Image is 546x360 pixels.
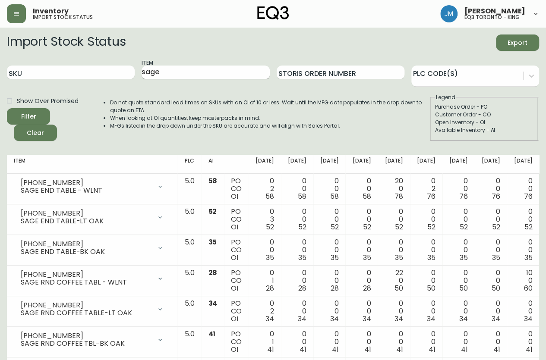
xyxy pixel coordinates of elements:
div: Customer Order - CO [435,111,533,119]
div: 0 0 [320,269,339,292]
div: 0 1 [256,269,274,292]
div: PO CO [231,238,242,262]
span: 52 [492,222,500,232]
span: Inventory [33,8,69,15]
div: 0 0 [352,330,371,354]
span: Export [503,38,532,48]
th: [DATE] [313,155,346,174]
div: 0 0 [352,300,371,323]
span: 34 [524,314,532,324]
span: OI [231,191,238,201]
img: b88646003a19a9f750de19192e969c24 [440,5,458,22]
div: 0 1 [256,330,274,354]
div: 0 0 [417,208,436,231]
div: 0 0 [352,177,371,200]
span: 52 [460,222,468,232]
span: 41 [429,344,436,354]
span: OI [231,344,238,354]
th: [DATE] [475,155,507,174]
div: 0 0 [417,238,436,262]
div: [PHONE_NUMBER] [21,271,151,279]
div: PO CO [231,269,242,292]
div: [PHONE_NUMBER]SAGE END TABLE-BK OAK [14,238,170,257]
span: 50 [459,283,468,293]
span: 28 [298,283,306,293]
div: 0 0 [385,238,403,262]
span: 76 [524,191,532,201]
span: OI [231,283,238,293]
span: 28 [266,283,274,293]
div: [PHONE_NUMBER]SAGE RND COFFEE TABL - WLNT [14,269,170,288]
span: 52 [363,222,371,232]
div: SAGE END TABLE-BK OAK [21,248,151,256]
div: 0 0 [288,330,306,354]
div: 0 0 [417,269,436,292]
span: 35 [331,253,339,263]
span: 35 [524,253,532,263]
button: Clear [14,125,57,141]
li: MFGs listed in the drop down under the SKU are accurate and will align with Sales Portal. [110,122,429,130]
span: 34 [427,314,436,324]
div: 10 0 [514,269,532,292]
span: 34 [208,298,217,308]
span: 41 [208,329,215,339]
span: 76 [491,191,500,201]
span: 41 [461,344,468,354]
div: [PHONE_NUMBER]SAGE RND COFFEE TABLE-LT OAK [14,300,170,319]
span: 41 [493,344,500,354]
span: 52 [331,222,339,232]
h2: Import Stock Status [7,34,126,51]
span: 60 [524,283,532,293]
div: 0 0 [449,300,468,323]
div: SAGE RND COFFEE TABLE-LT OAK [21,309,151,317]
th: [DATE] [345,155,378,174]
div: 0 0 [482,269,500,292]
td: 5.0 [177,204,201,235]
div: [PHONE_NUMBER] [21,240,151,248]
span: 35 [460,253,468,263]
div: Available Inventory - AI [435,126,533,134]
th: [DATE] [410,155,442,174]
span: 34 [395,314,403,324]
span: 52 [395,222,403,232]
div: 0 0 [482,300,500,323]
span: 41 [300,344,306,354]
div: 0 0 [352,269,371,292]
td: 5.0 [177,327,201,357]
span: [PERSON_NAME] [464,8,525,15]
th: AI [201,155,224,174]
th: [DATE] [507,155,539,174]
div: 0 0 [514,177,532,200]
div: SAGE RND COFFEE TABL - WLNT [21,279,151,286]
div: [PHONE_NUMBER]SAGE RND COFFEE TBL-BK OAK [14,330,170,349]
span: 34 [362,314,371,324]
div: 0 0 [385,300,403,323]
div: Purchase Order - PO [435,103,533,111]
div: [PHONE_NUMBER] [21,301,151,309]
div: PO CO [231,300,242,323]
span: 52 [266,222,274,232]
span: OI [231,314,238,324]
span: 76 [427,191,436,201]
span: OI [231,222,238,232]
h5: eq3 toronto - king [464,15,520,20]
div: 0 0 [352,208,371,231]
span: 58 [208,176,217,186]
div: 0 0 [449,208,468,231]
div: 0 0 [482,238,500,262]
div: 0 0 [385,330,403,354]
div: 0 0 [417,300,436,323]
span: 58 [362,191,371,201]
div: [PHONE_NUMBER]SAGE END TABLE-LT OAK [14,208,170,227]
span: 35 [395,253,403,263]
span: 50 [427,283,436,293]
span: 34 [330,314,339,324]
div: [PHONE_NUMBER] [21,179,151,187]
span: 41 [364,344,371,354]
span: OI [231,253,238,263]
span: 52 [298,222,306,232]
span: 41 [525,344,532,354]
span: 34 [459,314,468,324]
span: 58 [298,191,306,201]
div: 0 0 [385,208,403,231]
